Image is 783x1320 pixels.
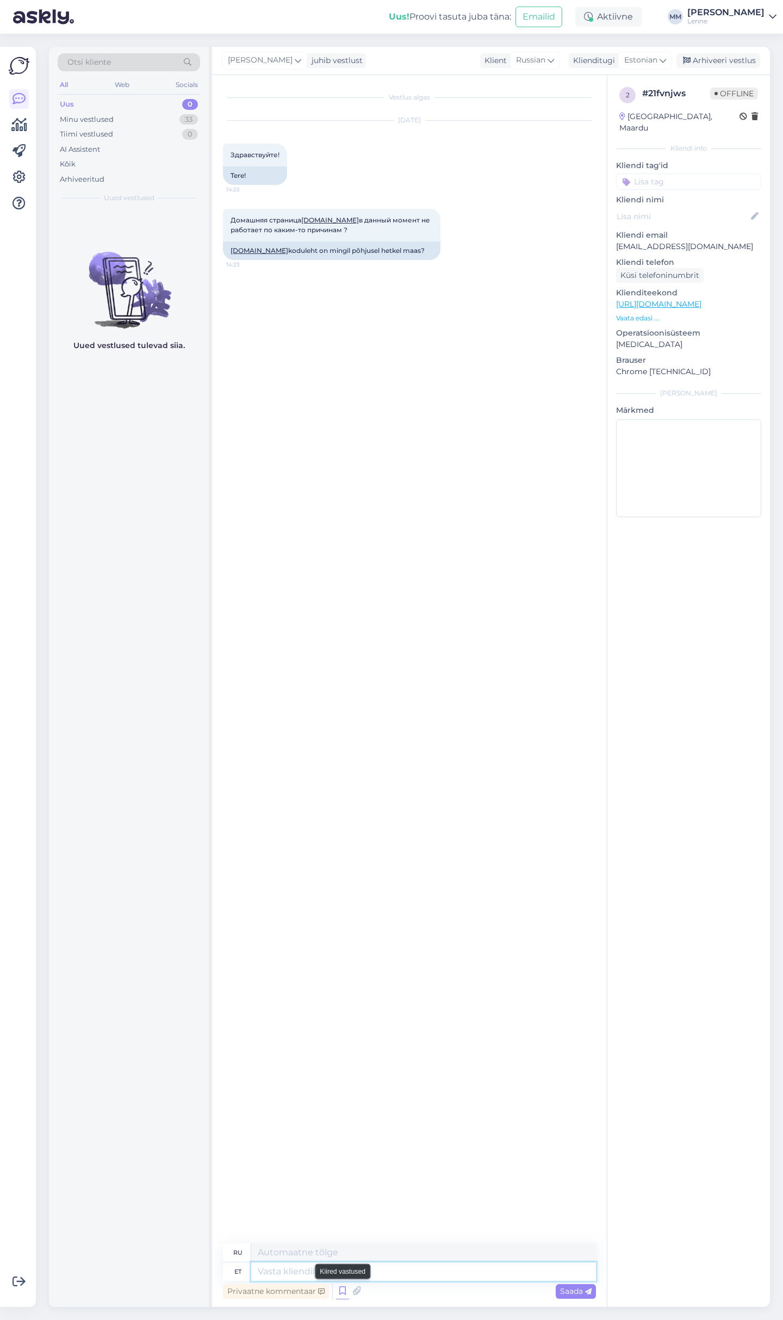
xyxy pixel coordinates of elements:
[616,160,761,171] p: Kliendi tag'id
[642,87,710,100] div: # 21fvnjws
[104,193,154,203] span: Uued vestlused
[223,92,596,102] div: Vestlus algas
[616,313,761,323] p: Vaata edasi ...
[389,11,409,22] b: Uus!
[569,55,615,66] div: Klienditugi
[60,174,104,185] div: Arhiveeritud
[231,246,288,255] a: [DOMAIN_NAME]
[173,78,200,92] div: Socials
[9,55,29,76] img: Askly Logo
[60,114,114,125] div: Minu vestlused
[616,287,761,299] p: Klienditeekond
[710,88,758,100] span: Offline
[575,7,642,27] div: Aktiivne
[687,17,765,26] div: Lenne
[226,261,267,269] span: 14:23
[616,241,761,252] p: [EMAIL_ADDRESS][DOMAIN_NAME]
[301,216,359,224] a: [DOMAIN_NAME]
[223,241,440,260] div: koduleht on mingil põhjusel hetkel maas?
[223,166,287,185] div: Tere!
[234,1262,241,1281] div: et
[113,78,132,92] div: Web
[58,78,70,92] div: All
[616,173,761,190] input: Lisa tag
[182,99,198,110] div: 0
[223,115,596,125] div: [DATE]
[233,1243,243,1262] div: ru
[624,54,657,66] span: Estonian
[182,129,198,140] div: 0
[49,232,209,330] img: No chats
[687,8,765,17] div: [PERSON_NAME]
[616,257,761,268] p: Kliendi telefon
[616,339,761,350] p: [MEDICAL_DATA]
[616,388,761,398] div: [PERSON_NAME]
[179,114,198,125] div: 33
[67,57,111,68] span: Otsi kliente
[616,299,701,309] a: [URL][DOMAIN_NAME]
[619,111,739,134] div: [GEOGRAPHIC_DATA], Maardu
[223,1284,329,1299] div: Privaatne kommentaar
[60,99,74,110] div: Uus
[480,55,507,66] div: Klient
[60,129,113,140] div: Tiimi vestlused
[616,194,761,206] p: Kliendi nimi
[668,9,683,24] div: MM
[616,327,761,339] p: Operatsioonisüsteem
[307,55,363,66] div: juhib vestlust
[616,366,761,377] p: Chrome [TECHNICAL_ID]
[226,185,267,194] span: 14:22
[231,151,279,159] span: Здравствуйте!
[60,144,100,155] div: AI Assistent
[228,54,293,66] span: [PERSON_NAME]
[676,53,760,68] div: Arhiveeri vestlus
[320,1266,365,1276] small: Kiired vastused
[687,8,776,26] a: [PERSON_NAME]Lenne
[516,54,545,66] span: Russian
[616,144,761,153] div: Kliendi info
[389,10,511,23] div: Proovi tasuta juba täna:
[616,405,761,416] p: Märkmed
[560,1286,592,1296] span: Saada
[617,210,749,222] input: Lisa nimi
[515,7,562,27] button: Emailid
[616,268,704,283] div: Küsi telefoninumbrit
[73,340,185,351] p: Uued vestlused tulevad siia.
[626,91,630,99] span: 2
[231,216,432,234] span: Домашняя страница в данный момент не работает по каким-то причинам ?
[616,230,761,241] p: Kliendi email
[616,355,761,366] p: Brauser
[60,159,76,170] div: Kõik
